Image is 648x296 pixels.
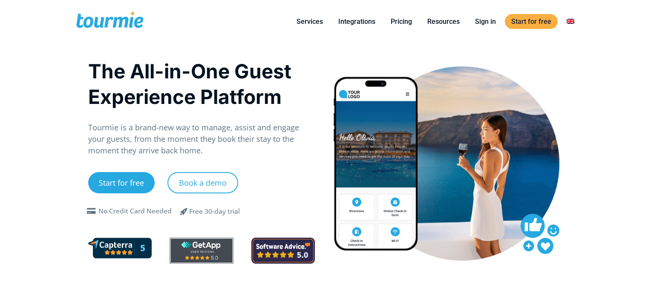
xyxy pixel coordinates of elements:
a: Pricing [384,16,418,27]
a: Sign in [469,16,502,27]
span:  [85,208,98,215]
a: Start for free [505,14,558,29]
span:  [174,206,194,216]
div: No Credit Card Needed [98,206,172,216]
a: Resources [421,16,466,27]
a: Integrations [332,16,382,27]
a: Book a demo [167,172,238,193]
div: Free 30-day trial [189,207,240,217]
h1: The All-in-One Guest Experience Platform [88,58,315,109]
a: Start for free [88,172,155,193]
a: Services [290,16,329,27]
p: Tourmie is a brand-new way to manage, assist and engage your guests, from the moment they book th... [88,122,315,156]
